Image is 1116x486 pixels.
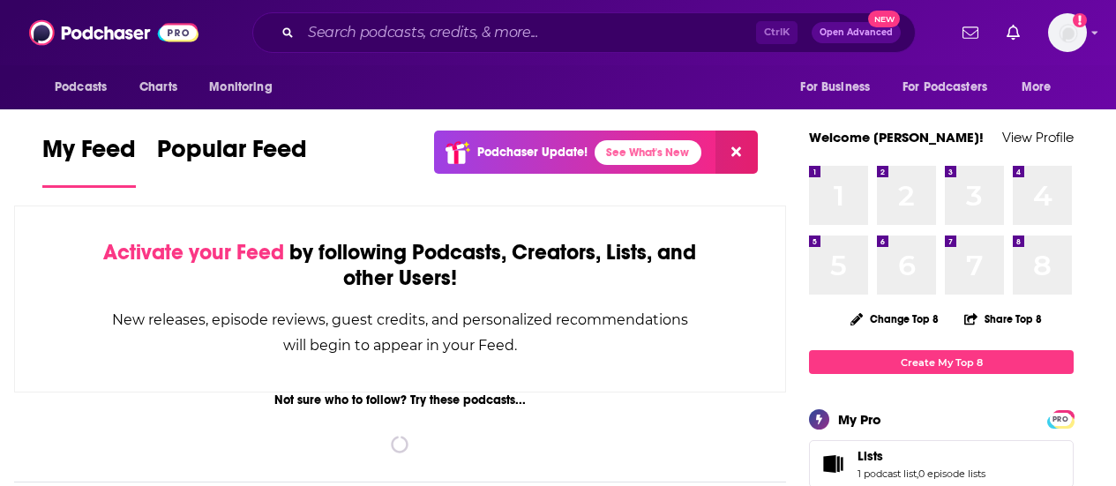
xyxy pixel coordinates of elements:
[917,467,918,480] span: ,
[1050,412,1071,425] a: PRO
[252,12,916,53] div: Search podcasts, credits, & more...
[1048,13,1087,52] span: Logged in as mdekoning
[1002,129,1074,146] a: View Profile
[128,71,188,104] a: Charts
[477,145,588,160] p: Podchaser Update!
[838,411,881,428] div: My Pro
[301,19,756,47] input: Search podcasts, credits, & more...
[157,134,307,188] a: Popular Feed
[840,308,949,330] button: Change Top 8
[815,452,850,476] a: Lists
[868,11,900,27] span: New
[756,21,798,44] span: Ctrl K
[963,302,1043,336] button: Share Top 8
[103,240,697,291] div: by following Podcasts, Creators, Lists, and other Users!
[1009,71,1074,104] button: open menu
[197,71,295,104] button: open menu
[1048,13,1087,52] button: Show profile menu
[139,75,177,100] span: Charts
[157,134,307,175] span: Popular Feed
[209,75,272,100] span: Monitoring
[595,140,701,165] a: See What's New
[42,71,130,104] button: open menu
[788,71,892,104] button: open menu
[42,134,136,188] a: My Feed
[55,75,107,100] span: Podcasts
[809,350,1074,374] a: Create My Top 8
[103,239,284,265] span: Activate your Feed
[918,467,985,480] a: 0 episode lists
[858,467,917,480] a: 1 podcast list
[103,307,697,358] div: New releases, episode reviews, guest credits, and personalized recommendations will begin to appe...
[891,71,1013,104] button: open menu
[1073,13,1087,27] svg: Add a profile image
[800,75,870,100] span: For Business
[29,16,198,49] img: Podchaser - Follow, Share and Rate Podcasts
[903,75,987,100] span: For Podcasters
[820,28,893,37] span: Open Advanced
[1048,13,1087,52] img: User Profile
[858,448,985,464] a: Lists
[42,134,136,175] span: My Feed
[812,22,901,43] button: Open AdvancedNew
[955,18,985,48] a: Show notifications dropdown
[1050,413,1071,426] span: PRO
[809,129,984,146] a: Welcome [PERSON_NAME]!
[858,448,883,464] span: Lists
[1022,75,1052,100] span: More
[14,393,786,407] div: Not sure who to follow? Try these podcasts...
[1000,18,1027,48] a: Show notifications dropdown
